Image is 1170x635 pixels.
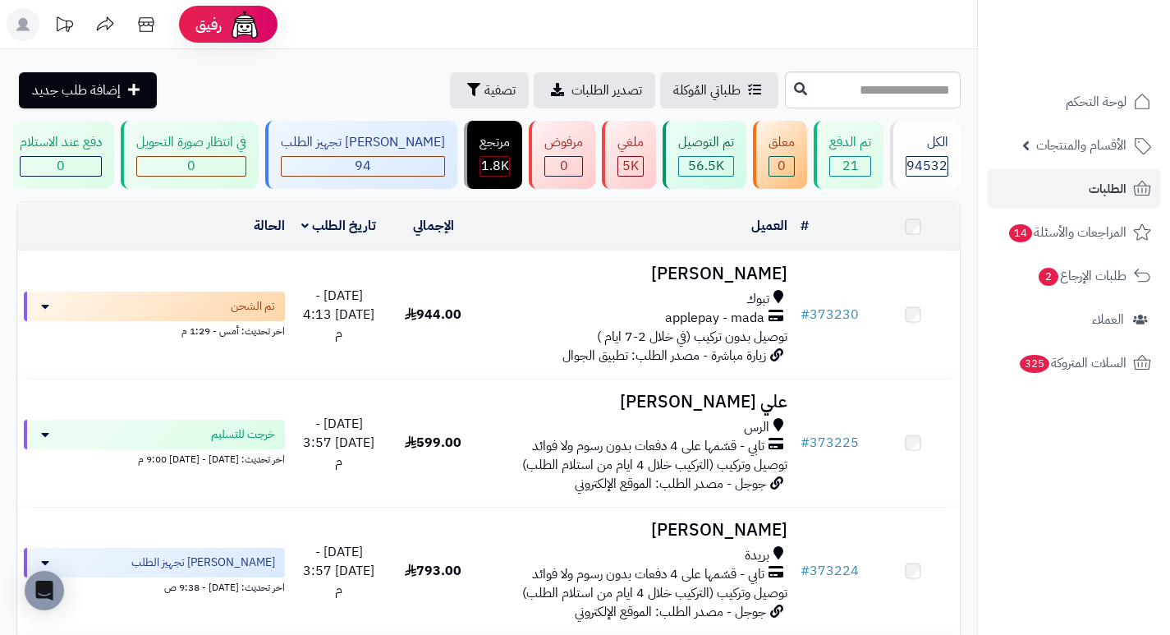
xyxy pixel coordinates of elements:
div: في انتظار صورة التحويل [136,133,246,152]
span: 5K [622,156,639,176]
span: # [801,561,810,581]
span: العملاء [1092,308,1124,331]
span: 0 [57,156,65,176]
span: 325 [1018,354,1051,374]
span: لوحة التحكم [1066,90,1126,113]
div: 0 [545,157,582,176]
span: 21 [842,156,859,176]
div: تم التوصيل [678,133,734,152]
div: 1807 [480,157,509,176]
span: الأقسام والمنتجات [1036,134,1126,157]
div: الكل [906,133,948,152]
div: مرتجع [479,133,510,152]
a: ملغي 5K [599,121,659,189]
div: 21 [830,157,870,176]
span: جوجل - مصدر الطلب: الموقع الإلكتروني [575,474,766,494]
span: 0 [778,156,786,176]
a: مرفوض 0 [525,121,599,189]
button: تصفية [450,72,529,108]
a: طلباتي المُوكلة [660,72,778,108]
div: Open Intercom Messenger [25,571,64,610]
span: 94 [355,156,371,176]
div: 94 [282,157,444,176]
span: توصيل وتركيب (التركيب خلال 4 ايام من استلام الطلب) [522,583,787,603]
div: 0 [21,157,101,176]
img: ai-face.png [228,8,261,41]
a: #373230 [801,305,859,324]
div: تم الدفع [829,133,871,152]
a: #373225 [801,433,859,453]
span: 1.8K [481,156,509,176]
span: 14 [1008,223,1034,243]
div: اخر تحديث: [DATE] - [DATE] 9:00 م [24,449,285,467]
a: في انتظار صورة التحويل 0 [117,121,262,189]
span: طلباتي المُوكلة [673,81,741,100]
span: تصدير الطلبات [571,81,642,100]
span: 0 [560,156,568,176]
div: معلق [769,133,795,152]
a: تصدير الطلبات [534,72,655,108]
span: بريدة [745,546,769,565]
a: لوحة التحكم [988,82,1160,122]
span: إضافة طلب جديد [32,81,121,100]
h3: [PERSON_NAME] [487,521,787,540]
div: 0 [769,157,794,176]
span: خرجت للتسليم [211,426,275,443]
a: طلبات الإرجاع2 [988,256,1160,296]
a: تحديثات المنصة [44,8,85,45]
div: دفع عند الاستلام [20,133,102,152]
div: اخر تحديث: [DATE] - 9:38 ص [24,577,285,595]
div: 56524 [679,157,733,176]
span: زيارة مباشرة - مصدر الطلب: تطبيق الجوال [562,346,766,366]
span: 944.00 [405,305,461,324]
div: 4965 [618,157,643,176]
span: المراجعات والأسئلة [1007,221,1126,244]
a: مرتجع 1.8K [461,121,525,189]
a: # [801,216,809,236]
span: applepay - mada [665,309,764,328]
a: الكل94532 [887,121,964,189]
span: طلبات الإرجاع [1037,265,1126,288]
h3: [PERSON_NAME] [487,265,787,283]
a: #373224 [801,561,859,581]
a: [PERSON_NAME] تجهيز الطلب 94 [262,121,461,189]
span: [DATE] - [DATE] 3:57 م [303,542,374,600]
span: [DATE] - [DATE] 4:13 م [303,286,374,343]
span: # [801,305,810,324]
span: توصيل وتركيب (التركيب خلال 4 ايام من استلام الطلب) [522,455,787,475]
span: تم الشحن [231,298,275,315]
span: 0 [187,156,195,176]
span: تابي - قسّمها على 4 دفعات بدون رسوم ولا فوائد [532,565,764,584]
div: 0 [137,157,245,176]
span: تابي - قسّمها على 4 دفعات بدون رسوم ولا فوائد [532,437,764,456]
span: # [801,433,810,453]
h3: علي [PERSON_NAME] [487,393,787,412]
a: المراجعات والأسئلة14 [988,213,1160,252]
a: تم الدفع 21 [810,121,887,189]
span: 56.5K [688,156,724,176]
span: 2 [1038,267,1059,287]
span: جوجل - مصدر الطلب: الموقع الإلكتروني [575,602,766,622]
a: الإجمالي [413,216,454,236]
span: رفيق [195,15,222,35]
a: الطلبات [988,169,1160,209]
span: 793.00 [405,561,461,581]
div: اخر تحديث: أمس - 1:29 م [24,321,285,338]
div: [PERSON_NAME] تجهيز الطلب [281,133,445,152]
span: السلات المتروكة [1018,352,1126,375]
span: [PERSON_NAME] تجهيز الطلب [131,554,275,571]
a: إضافة طلب جديد [19,72,157,108]
a: دفع عند الاستلام 0 [1,121,117,189]
span: الطلبات [1089,177,1126,200]
a: العملاء [988,300,1160,339]
span: تصفية [484,81,516,100]
div: ملغي [617,133,644,152]
span: الرس [744,418,769,437]
a: معلق 0 [750,121,810,189]
a: تاريخ الطلب [301,216,376,236]
span: 94532 [906,156,947,176]
span: 599.00 [405,433,461,453]
a: الحالة [254,216,285,236]
img: logo-2.png [1058,12,1154,47]
a: العميل [751,216,787,236]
